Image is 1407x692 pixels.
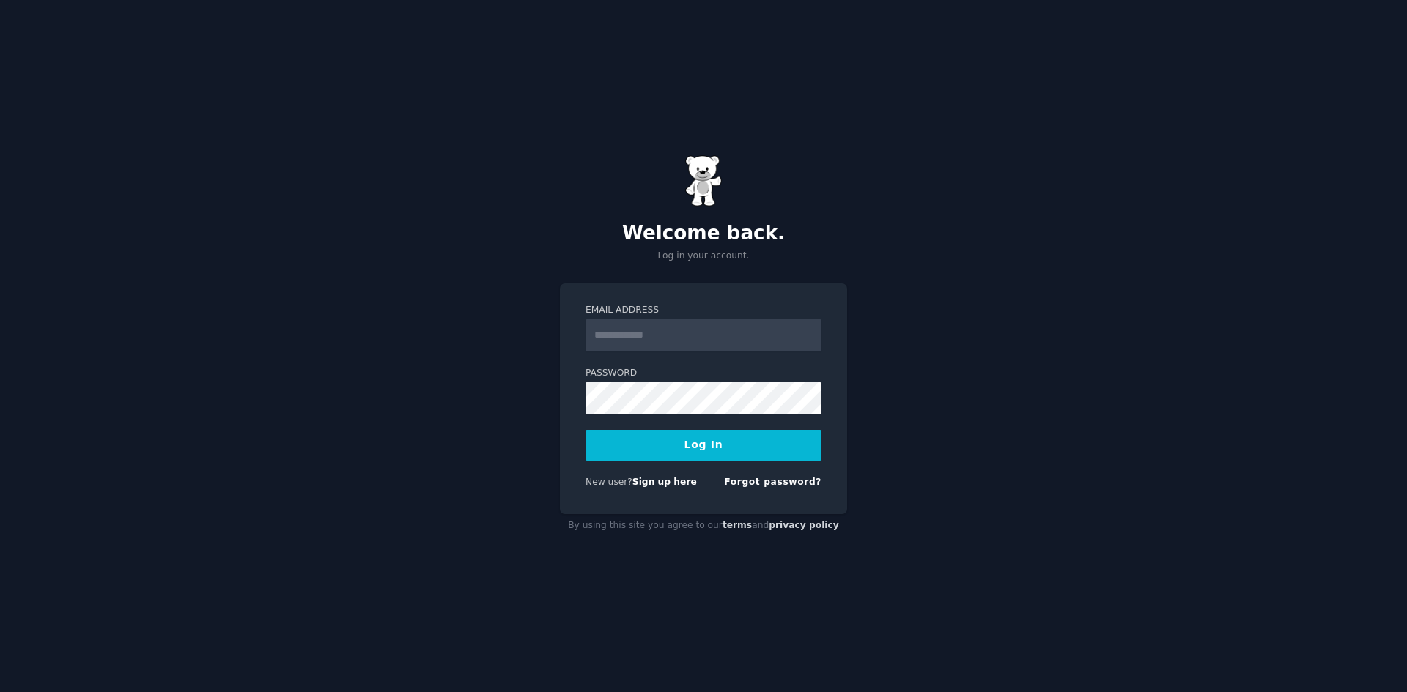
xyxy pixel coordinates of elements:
a: Forgot password? [724,477,821,487]
label: Password [586,367,821,380]
p: Log in your account. [560,250,847,263]
h2: Welcome back. [560,222,847,245]
a: Sign up here [632,477,697,487]
div: By using this site you agree to our and [560,514,847,537]
img: Gummy Bear [685,155,722,207]
button: Log In [586,430,821,461]
a: privacy policy [769,520,839,530]
span: New user? [586,477,632,487]
label: Email Address [586,304,821,317]
a: terms [723,520,752,530]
